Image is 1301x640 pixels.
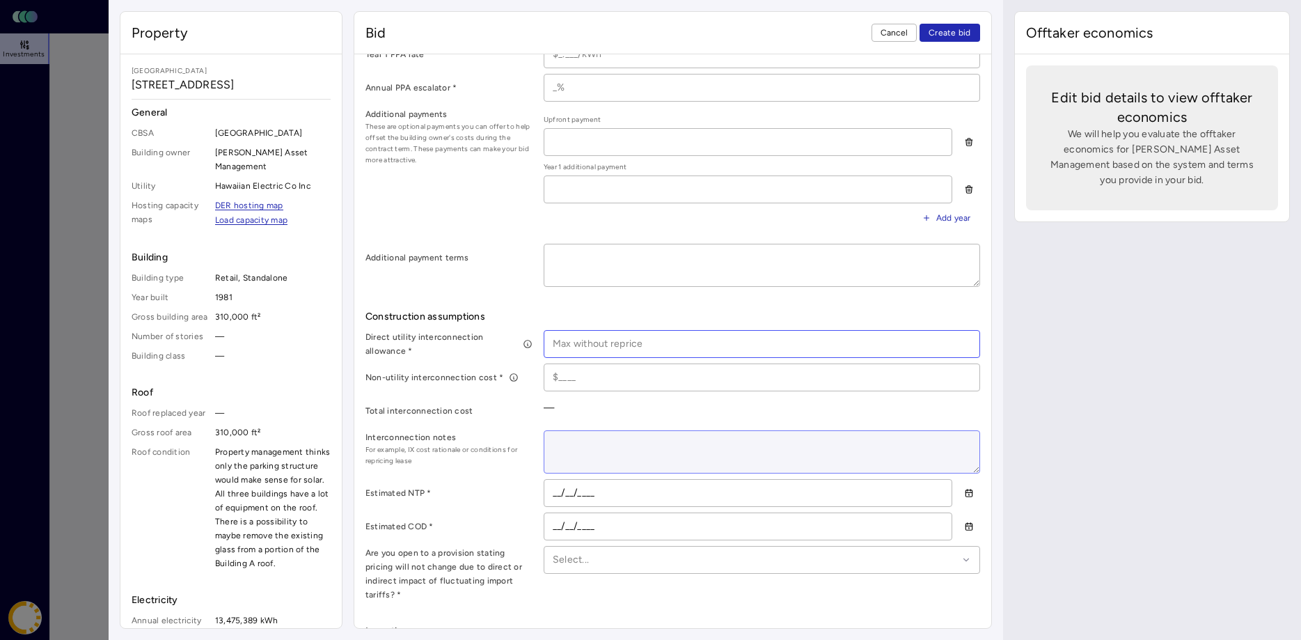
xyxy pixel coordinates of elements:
[132,271,210,285] span: Building type
[132,146,210,173] span: Building owner
[132,593,331,608] span: Electricity
[215,445,331,570] span: Property management thinks only the parking structure would make sense for solar. All three build...
[1048,88,1256,127] span: Edit bid details to view offtaker economics
[365,520,533,533] label: Estimated COD *
[132,310,210,324] span: Gross building area
[215,310,331,324] span: 310,000 ft²
[365,330,533,358] label: Direct utility interconnection allowance *
[215,329,331,343] span: —
[365,430,533,444] label: Interconnection notes
[881,26,908,40] span: Cancel
[132,179,210,193] span: Utility
[132,329,210,343] span: Number of stories
[365,107,533,121] label: Additional payments
[365,624,980,639] span: Incentives
[132,250,331,265] span: Building
[215,126,331,140] span: [GEOGRAPHIC_DATA]
[544,364,979,391] input: $____
[920,24,980,42] button: Create bid
[365,370,533,384] label: Non-utility interconnection cost *
[365,404,533,418] label: Total interconnection cost
[132,65,331,77] span: [GEOGRAPHIC_DATA]
[544,114,952,125] span: Upfront payment
[215,179,331,193] span: Hawaiian Electric Co Inc
[544,41,979,68] input: $_.___/kWh
[365,546,533,602] label: Are you open to a provision stating pricing will not change due to direct or indirect impact of f...
[365,81,533,95] label: Annual PPA escalator *
[132,198,210,228] span: Hosting capacity maps
[215,201,283,210] a: DER hosting map
[913,209,980,227] button: Add year
[365,121,533,166] span: These are optional payments you can offer to help offset the building owner's costs during the co...
[132,105,331,120] span: General
[215,349,331,363] span: —
[215,146,331,173] span: [PERSON_NAME] Asset Management
[872,24,917,42] button: Cancel
[365,251,533,265] label: Additional payment terms
[215,406,331,420] span: —
[365,309,980,325] span: Construction assumptions
[132,23,188,42] span: Property
[132,406,210,420] span: Roof replaced year
[365,47,533,61] label: Year 1 PPA rate *
[132,426,210,439] span: Gross roof area
[365,486,533,500] label: Estimated NTP *
[132,126,210,140] span: CBSA
[544,397,980,419] div: —
[929,26,971,40] span: Create bid
[544,75,979,101] input: _%
[215,426,331,439] span: 310,000 ft²
[132,445,210,570] span: Roof condition
[1026,23,1153,42] span: Offtaker economics
[936,211,971,225] span: Add year
[132,385,331,400] span: Roof
[132,77,331,93] span: [STREET_ADDRESS]
[132,349,210,363] span: Building class
[544,162,952,173] span: Year 1 additional payment
[544,331,979,357] input: Max without reprice
[215,271,331,285] span: Retail, Standalone
[215,216,287,225] a: Load capacity map
[365,23,386,42] span: Bid
[132,290,210,304] span: Year built
[1048,127,1256,188] span: We will help you evaluate the offtaker economics for [PERSON_NAME] Asset Management based on the ...
[365,444,533,467] span: For example, IX cost rationale or conditions for repricing lease
[215,290,331,304] span: 1981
